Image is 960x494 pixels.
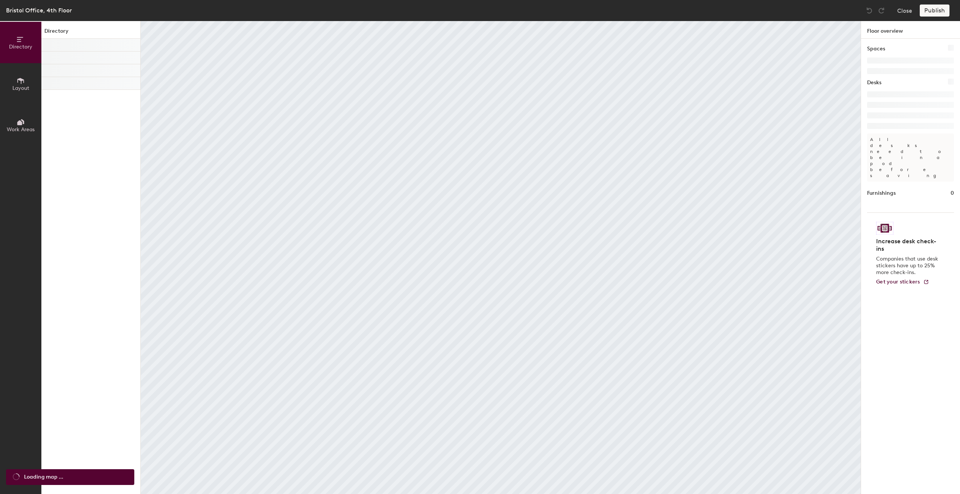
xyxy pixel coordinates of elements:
[24,473,63,481] span: Loading map ...
[876,238,940,253] h4: Increase desk check-ins
[876,222,893,235] img: Sticker logo
[897,5,912,17] button: Close
[867,79,881,87] h1: Desks
[867,189,896,197] h1: Furnishings
[867,133,954,182] p: All desks need to be in a pod before saving
[41,27,140,39] h1: Directory
[878,7,885,14] img: Redo
[12,85,29,91] span: Layout
[876,256,940,276] p: Companies that use desk stickers have up to 25% more check-ins.
[951,189,954,197] h1: 0
[867,45,885,53] h1: Spaces
[876,279,920,285] span: Get your stickers
[861,21,960,39] h1: Floor overview
[6,6,72,15] div: Bristol Office, 4th Floor
[141,21,861,494] canvas: Map
[9,44,32,50] span: Directory
[876,279,929,285] a: Get your stickers
[7,126,35,133] span: Work Areas
[866,7,873,14] img: Undo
